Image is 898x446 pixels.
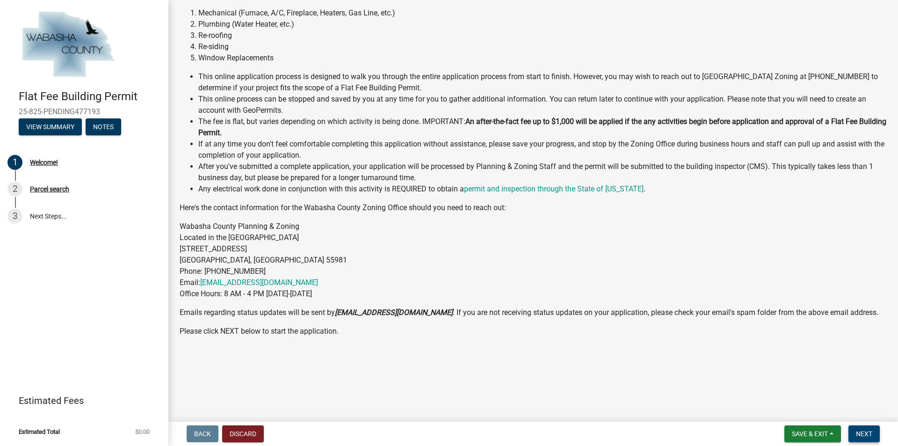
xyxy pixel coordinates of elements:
[19,90,161,103] h4: Flat Fee Building Permit
[200,278,318,287] a: [EMAIL_ADDRESS][DOMAIN_NAME]
[180,326,887,337] p: Please click NEXT below to start the application.
[198,30,887,41] li: Re-roofing
[19,107,150,116] span: 25-825-PENDING477193
[198,183,887,195] li: Any electrical work done in conjunction with this activity is REQUIRED to obtain a .
[198,52,887,64] li: Window Replacements
[198,161,887,183] li: After you've submitted a complete application, your application will be processed by Planning & Z...
[7,391,153,410] a: Estimated Fees
[198,94,887,116] li: This online process can be stopped and saved by you at any time for you to gather additional info...
[19,10,118,80] img: Wabasha County, Minnesota
[180,202,887,213] p: Here's the contact information for the Wabasha County Zoning Office should you need to reach out:
[198,139,887,161] li: If at any time you don't feel comfortable completing this application without assistance, please ...
[848,425,880,442] button: Next
[19,429,60,435] span: Estimated Total
[464,184,644,193] a: permit and inspection through the State of [US_STATE]
[7,182,22,197] div: 2
[792,430,828,438] span: Save & Exit
[30,186,69,192] div: Parcel search
[198,117,886,137] strong: An after-the-fact fee up to $1,000 will be applied if the any activities begin before application...
[135,429,150,435] span: $0.00
[335,308,453,317] strong: [EMAIL_ADDRESS][DOMAIN_NAME]
[86,124,121,131] wm-modal-confirm: Notes
[222,425,264,442] button: Discard
[19,118,82,135] button: View Summary
[86,118,121,135] button: Notes
[194,430,211,438] span: Back
[19,124,82,131] wm-modal-confirm: Summary
[198,41,887,52] li: Re-siding
[180,221,887,300] p: Wabasha County Planning & Zoning Located in the [GEOGRAPHIC_DATA] [STREET_ADDRESS] [GEOGRAPHIC_DA...
[198,7,887,19] li: Mechanical (Furnace, A/C, Fireplace, Heaters, Gas Line, etc.)
[198,71,887,94] li: This online application process is designed to walk you through the entire application process fr...
[784,425,841,442] button: Save & Exit
[198,116,887,139] li: The fee is flat, but varies depending on which activity is being done. IMPORTANT:
[856,430,872,438] span: Next
[180,307,887,318] p: Emails regarding status updates will be sent by . If you are not receiving status updates on your...
[187,425,218,442] button: Back
[7,155,22,170] div: 1
[198,19,887,30] li: Plumbing (Water Heater, etc.)
[7,209,22,224] div: 3
[30,159,58,166] div: Welcome!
